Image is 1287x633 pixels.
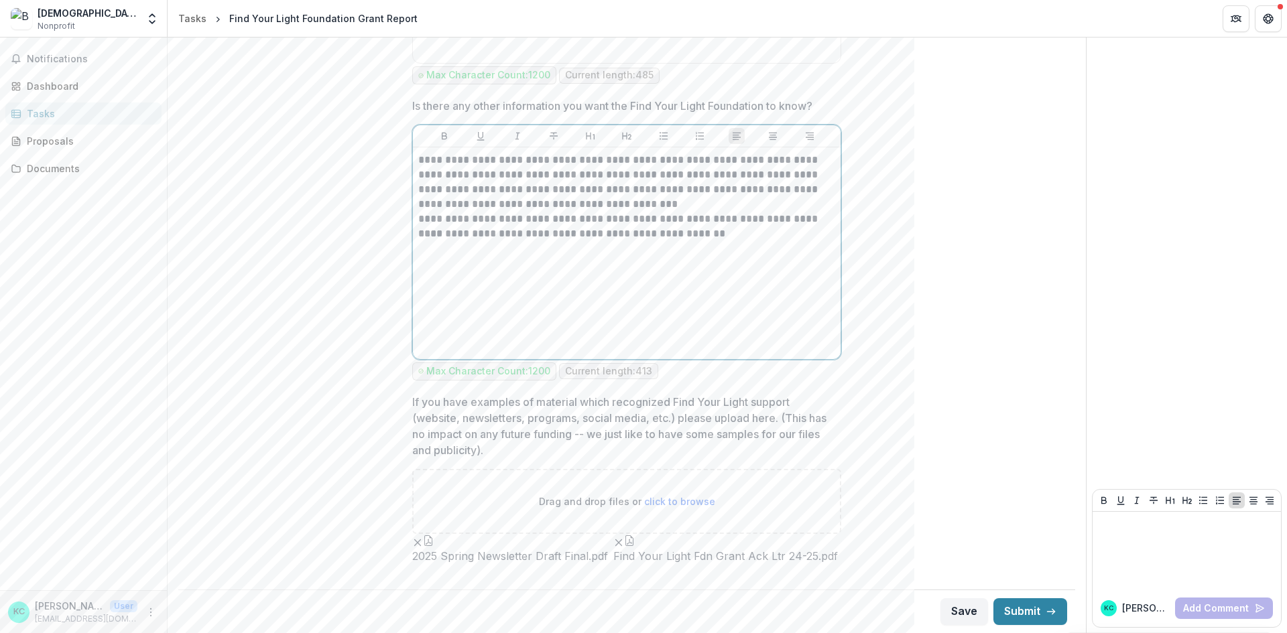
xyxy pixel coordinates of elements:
[565,366,652,377] p: Current length: 413
[5,102,162,125] a: Tasks
[765,128,781,144] button: Align Center
[229,11,418,25] div: Find Your Light Foundation Grant Report
[1129,492,1145,508] button: Italicize
[27,79,151,93] div: Dashboard
[27,54,156,65] span: Notifications
[1229,492,1245,508] button: Align Left
[5,75,162,97] a: Dashboard
[412,98,812,114] p: Is there any other information you want the Find Your Light Foundation to know?
[656,128,672,144] button: Bullet List
[5,130,162,152] a: Proposals
[729,128,745,144] button: Align Left
[13,608,25,616] div: Kelly Stolar, CFRE
[565,70,654,81] p: Current length: 485
[539,494,715,508] p: Drag and drop files or
[38,6,137,20] div: [DEMOGRAPHIC_DATA] Sisters of Erie
[692,128,708,144] button: Ordered List
[412,534,423,550] button: Remove File
[27,134,151,148] div: Proposals
[426,366,550,377] p: Max Character Count: 1200
[173,9,423,28] nav: breadcrumb
[613,534,624,550] button: Remove File
[5,48,162,70] button: Notifications
[27,161,151,175] div: Documents
[644,496,715,507] span: click to browse
[1245,492,1262,508] button: Align Center
[1146,492,1162,508] button: Strike
[619,128,635,144] button: Heading 2
[5,157,162,180] a: Documents
[143,5,162,32] button: Open entity switcher
[1096,492,1112,508] button: Bold
[1255,5,1282,32] button: Get Help
[1179,492,1195,508] button: Heading 2
[583,128,599,144] button: Heading 1
[1113,492,1129,508] button: Underline
[412,534,608,563] div: Remove File2025 Spring Newsletter Draft Final.pdf
[35,613,137,625] p: [EMAIL_ADDRESS][DOMAIN_NAME]
[1195,492,1211,508] button: Bullet List
[35,599,105,613] p: [PERSON_NAME], CFRE
[1175,597,1273,619] button: Add Comment
[412,550,608,563] span: 2025 Spring Newsletter Draft Final.pdf
[940,598,988,625] button: Save
[613,534,838,563] div: Remove FileFind Your Light Fdn Grant Ack Ltr 24-25.pdf
[1122,601,1170,615] p: [PERSON_NAME]
[11,8,32,29] img: Benedictine Sisters of Erie
[802,128,818,144] button: Align Right
[38,20,75,32] span: Nonprofit
[1223,5,1249,32] button: Partners
[412,394,833,458] p: If you have examples of material which recognized Find Your Light support (website, newsletters, ...
[993,598,1067,625] button: Submit
[426,70,550,81] p: Max Character Count: 1200
[27,107,151,121] div: Tasks
[1212,492,1228,508] button: Ordered List
[173,9,212,28] a: Tasks
[473,128,489,144] button: Underline
[143,604,159,620] button: More
[1104,605,1113,612] div: Kelly Stolar, CFRE
[1162,492,1178,508] button: Heading 1
[509,128,526,144] button: Italicize
[110,600,137,612] p: User
[1262,492,1278,508] button: Align Right
[436,128,452,144] button: Bold
[178,11,206,25] div: Tasks
[613,550,838,563] span: Find Your Light Fdn Grant Ack Ltr 24-25.pdf
[546,128,562,144] button: Strike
